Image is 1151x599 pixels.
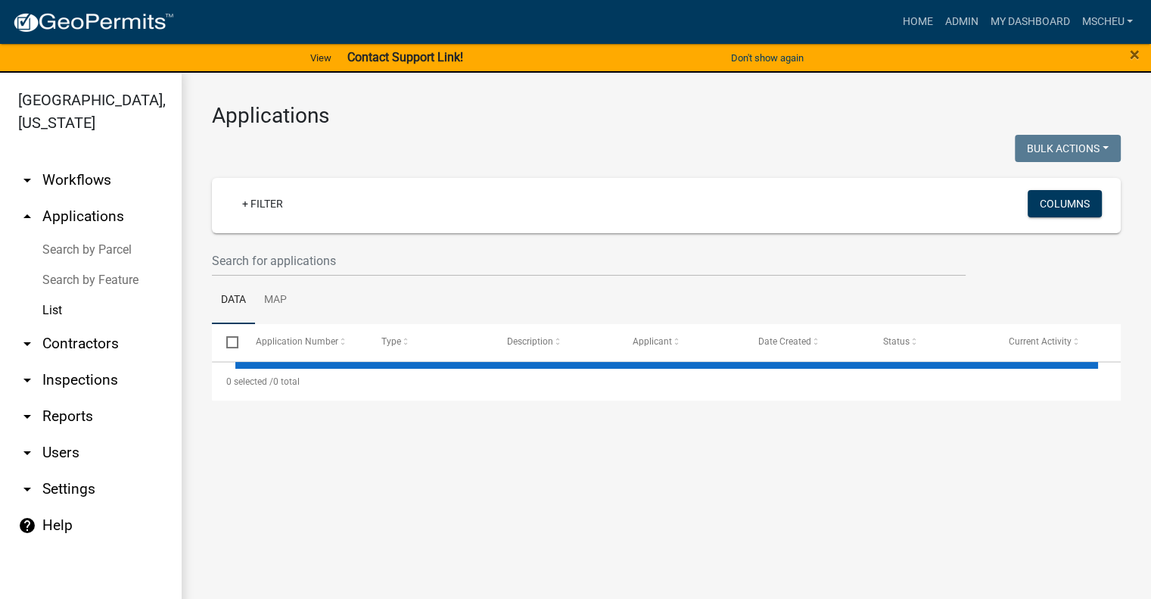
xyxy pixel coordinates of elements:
button: Bulk Actions [1015,135,1121,162]
datatable-header-cell: Current Activity [994,324,1120,360]
datatable-header-cell: Applicant [617,324,743,360]
a: Map [255,276,296,325]
span: Date Created [757,336,810,347]
datatable-header-cell: Status [869,324,994,360]
i: arrow_drop_down [18,480,36,498]
span: 0 selected / [226,376,273,387]
button: Don't show again [725,45,810,70]
a: mscheu [1075,8,1139,36]
span: Current Activity [1009,336,1072,347]
span: Type [381,336,401,347]
button: Columns [1028,190,1102,217]
datatable-header-cell: Select [212,324,241,360]
h3: Applications [212,103,1121,129]
a: Data [212,276,255,325]
a: + Filter [230,190,295,217]
a: Admin [938,8,984,36]
div: 0 total [212,363,1121,401]
i: arrow_drop_up [18,207,36,226]
i: arrow_drop_down [18,444,36,462]
strong: Contact Support Link! [347,50,462,64]
i: arrow_drop_down [18,371,36,389]
i: arrow_drop_down [18,335,36,353]
datatable-header-cell: Application Number [241,324,366,360]
a: View [304,45,338,70]
datatable-header-cell: Date Created [743,324,869,360]
button: Close [1130,45,1140,64]
span: Application Number [256,336,338,347]
a: My Dashboard [984,8,1075,36]
i: arrow_drop_down [18,171,36,189]
span: Description [506,336,552,347]
i: help [18,516,36,535]
datatable-header-cell: Description [492,324,617,360]
i: arrow_drop_down [18,407,36,426]
input: Search for applications [212,245,966,276]
span: × [1130,44,1140,65]
datatable-header-cell: Type [366,324,492,360]
a: Home [896,8,938,36]
span: Applicant [632,336,671,347]
span: Status [883,336,910,347]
